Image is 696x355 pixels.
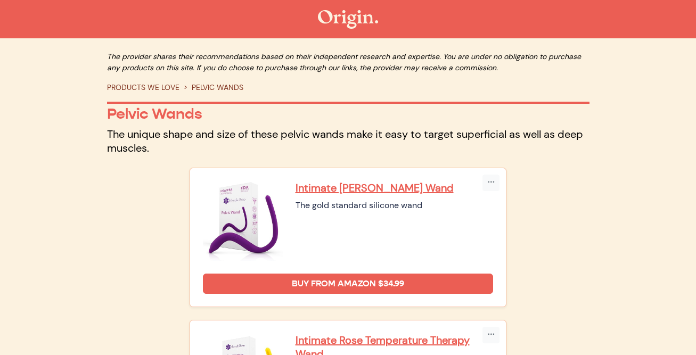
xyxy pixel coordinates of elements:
[107,127,589,155] p: The unique shape and size of these pelvic wands make it easy to target superficial as well as dee...
[203,181,283,261] img: Intimate Rose Pelvic Wand
[107,82,179,92] a: PRODUCTS WE LOVE
[107,105,589,123] p: Pelvic Wands
[107,51,589,73] p: The provider shares their recommendations based on their independent research and expertise. You ...
[296,181,494,195] a: Intimate [PERSON_NAME] Wand
[318,10,378,29] img: The Origin Shop
[296,199,494,212] div: The gold standard silicone wand
[203,274,494,294] a: Buy from Amazon $34.99
[179,82,243,93] li: PELVIC WANDS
